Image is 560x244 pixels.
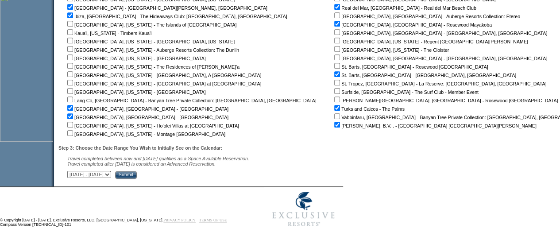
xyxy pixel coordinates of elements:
[66,73,261,78] nobr: [GEOGRAPHIC_DATA], [US_STATE] - [GEOGRAPHIC_DATA], A [GEOGRAPHIC_DATA]
[332,5,476,11] nobr: Real del Mar, [GEOGRAPHIC_DATA] - Real del Mar Beach Club
[66,31,151,36] nobr: Kaua'i, [US_STATE] - Timbers Kaua'i
[66,22,236,27] nobr: [GEOGRAPHIC_DATA], [US_STATE] - The Islands of [GEOGRAPHIC_DATA]
[264,187,343,231] img: Exclusive Resorts
[66,14,287,19] nobr: Ibiza, [GEOGRAPHIC_DATA] - The Hideaways Club: [GEOGRAPHIC_DATA], [GEOGRAPHIC_DATA]
[66,123,239,128] nobr: [GEOGRAPHIC_DATA], [US_STATE] - Ho'olei Villas at [GEOGRAPHIC_DATA]
[66,98,317,103] nobr: Lang Co, [GEOGRAPHIC_DATA] - Banyan Tree Private Collection: [GEOGRAPHIC_DATA], [GEOGRAPHIC_DATA]
[66,64,239,70] nobr: [GEOGRAPHIC_DATA], [US_STATE] - The Residences of [PERSON_NAME]'a
[332,81,546,86] nobr: St. Tropez, [GEOGRAPHIC_DATA] - La Reserve: [GEOGRAPHIC_DATA], [GEOGRAPHIC_DATA]
[332,14,520,19] nobr: [GEOGRAPHIC_DATA], [GEOGRAPHIC_DATA] - Auberge Resorts Collection: Etereo
[67,156,249,161] span: Travel completed between now and [DATE] qualifies as a Space Available Reservation.
[67,161,216,167] nobr: Travel completed after [DATE] is considered an Advanced Reservation.
[332,22,492,27] nobr: [GEOGRAPHIC_DATA], [GEOGRAPHIC_DATA] - Rosewood Mayakoba
[332,123,537,128] nobr: [PERSON_NAME], B.V.I. - [GEOGRAPHIC_DATA] [GEOGRAPHIC_DATA][PERSON_NAME]
[66,39,235,44] nobr: [GEOGRAPHIC_DATA], [US_STATE] - [GEOGRAPHIC_DATA], [US_STATE]
[66,81,261,86] nobr: [GEOGRAPHIC_DATA], [US_STATE] - [GEOGRAPHIC_DATA] at [GEOGRAPHIC_DATA]
[66,5,267,11] nobr: [GEOGRAPHIC_DATA] - [GEOGRAPHIC_DATA][PERSON_NAME], [GEOGRAPHIC_DATA]
[332,31,547,36] nobr: [GEOGRAPHIC_DATA], [GEOGRAPHIC_DATA] - [GEOGRAPHIC_DATA], [GEOGRAPHIC_DATA]
[332,89,479,95] nobr: Surfside, [GEOGRAPHIC_DATA] - The Surf Club - Member Event
[66,106,228,112] nobr: [GEOGRAPHIC_DATA], [GEOGRAPHIC_DATA] - [GEOGRAPHIC_DATA]
[332,64,488,70] nobr: St. Barts, [GEOGRAPHIC_DATA] - Rosewood [GEOGRAPHIC_DATA]
[66,132,225,137] nobr: [GEOGRAPHIC_DATA], [US_STATE] - Montage [GEOGRAPHIC_DATA]
[199,218,227,222] a: TERMS OF USE
[332,73,516,78] nobr: St. Barts, [GEOGRAPHIC_DATA] - [GEOGRAPHIC_DATA], [GEOGRAPHIC_DATA]
[66,115,228,120] nobr: [GEOGRAPHIC_DATA], [GEOGRAPHIC_DATA] - [GEOGRAPHIC_DATA]
[58,145,222,151] b: Step 3: Choose the Date Range You Wish to Initially See on the Calendar:
[332,98,558,103] nobr: [PERSON_NAME][GEOGRAPHIC_DATA], [GEOGRAPHIC_DATA] - Rosewood [GEOGRAPHIC_DATA]
[66,47,239,53] nobr: [GEOGRAPHIC_DATA], [US_STATE] - Auberge Resorts Collection: The Dunlin
[66,89,206,95] nobr: [GEOGRAPHIC_DATA], [US_STATE] - [GEOGRAPHIC_DATA]
[332,106,405,112] nobr: Turks and Caicos - The Palms
[163,218,196,222] a: PRIVACY POLICY
[332,39,528,44] nobr: [GEOGRAPHIC_DATA], [US_STATE] - Regent [GEOGRAPHIC_DATA][PERSON_NAME]
[115,171,137,179] input: Submit
[332,56,547,61] nobr: [GEOGRAPHIC_DATA], [GEOGRAPHIC_DATA] - [GEOGRAPHIC_DATA], [GEOGRAPHIC_DATA]
[332,47,449,53] nobr: [GEOGRAPHIC_DATA], [US_STATE] - The Cloister
[66,56,206,61] nobr: [GEOGRAPHIC_DATA], [US_STATE] - [GEOGRAPHIC_DATA]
